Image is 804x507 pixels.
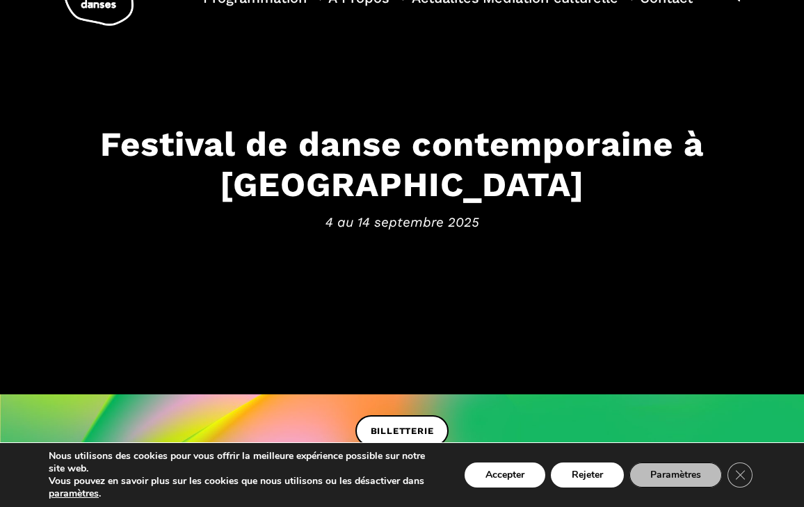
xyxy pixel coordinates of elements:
a: BILLETTERIE [355,415,449,446]
button: Close GDPR Cookie Banner [727,462,753,488]
span: BILLETTERIE [371,424,434,439]
button: Rejeter [551,462,624,488]
span: 4 au 14 septembre 2025 [14,212,790,233]
p: Vous pouvez en savoir plus sur les cookies que nous utilisons ou les désactiver dans . [49,475,437,500]
button: paramètres [49,488,99,500]
button: Paramètres [629,462,722,488]
p: Nous utilisons des cookies pour vous offrir la meilleure expérience possible sur notre site web. [49,450,437,475]
h3: Festival de danse contemporaine à [GEOGRAPHIC_DATA] [14,123,790,205]
button: Accepter [465,462,545,488]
